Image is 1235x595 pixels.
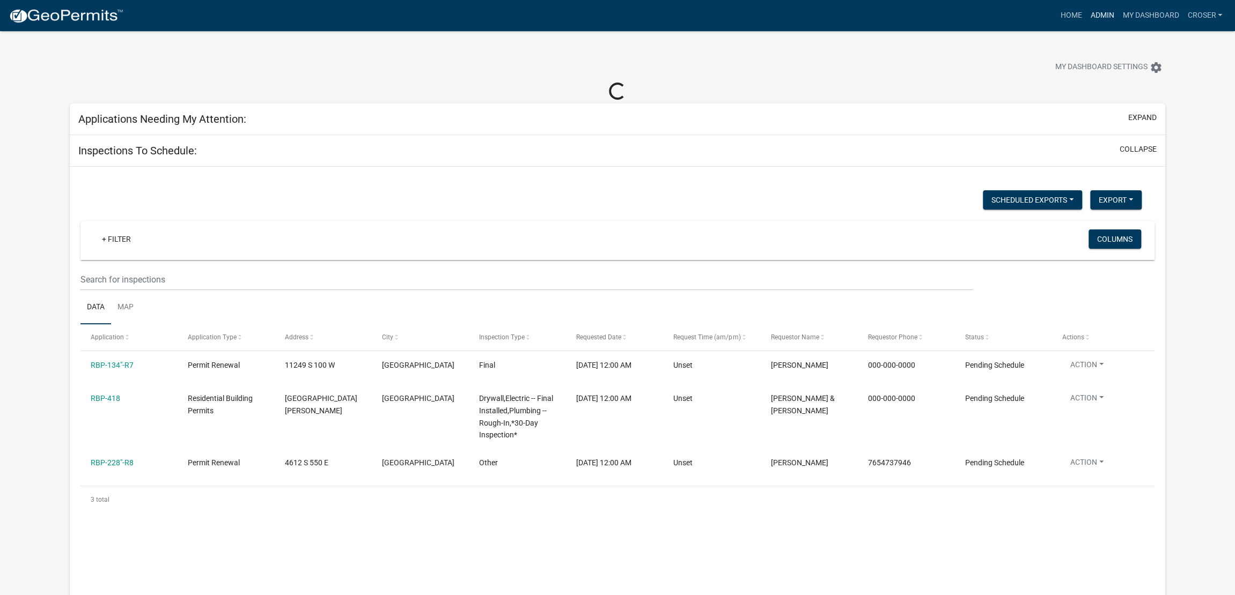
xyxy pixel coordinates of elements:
[1052,324,1149,350] datatable-header-cell: Actions
[983,190,1082,210] button: Scheduled Exports
[576,361,631,369] span: 06/17/2025, 12:00 AM
[770,394,834,415] span: Matt & Nancy Miller
[285,458,328,467] span: 4612 S 550 E
[91,458,134,467] a: RBP-228"-R8
[673,333,740,341] span: Request Time (am/pm)
[80,486,1155,513] div: 3 total
[91,361,134,369] a: RBP-134"-R7
[673,361,693,369] span: Unset
[1086,5,1118,26] a: Admin
[285,361,335,369] span: 11249 S 100 W
[93,229,139,249] a: + Filter
[1150,61,1163,74] i: settings
[576,394,631,403] span: 08/28/2025, 12:00 AM
[868,394,915,403] span: 000-000-0000
[954,324,1052,350] datatable-header-cell: Status
[1055,61,1148,74] span: My Dashboard Settings
[382,394,454,403] span: PERU
[1062,457,1112,472] button: Action
[80,269,973,291] input: Search for inspections
[673,394,693,403] span: Unset
[1089,229,1141,249] button: Columns
[770,458,828,467] span: Ethan Gahs
[965,333,983,341] span: Status
[479,458,498,467] span: Other
[663,324,760,350] datatable-header-cell: Request Time (am/pm)
[479,333,525,341] span: Inspection Type
[770,361,828,369] span: Corey
[80,324,178,350] datatable-header-cell: Application
[78,113,246,125] h5: Applications Needing My Attention:
[178,324,275,350] datatable-header-cell: Application Type
[673,458,693,467] span: Unset
[188,361,240,369] span: Permit Renewal
[868,361,915,369] span: 000-000-0000
[285,394,357,415] span: N GLEN COVE Dr
[1118,5,1183,26] a: My Dashboard
[111,291,140,325] a: Map
[91,394,120,403] a: RBP-418
[382,458,454,467] span: Peru
[857,324,954,350] datatable-header-cell: Requestor Phone
[188,458,240,467] span: Permit Renewal
[965,458,1024,467] span: Pending Schedule
[576,458,631,467] span: 09/15/2025, 12:00 AM
[80,291,111,325] a: Data
[1120,144,1157,155] button: collapse
[965,361,1024,369] span: Pending Schedule
[188,394,253,415] span: Residential Building Permits
[770,333,819,341] span: Requestor Name
[285,333,308,341] span: Address
[479,394,553,439] span: Drywall,Electric -- Final Installed,Plumbing -- Rough-In,*30-Day Inspection*
[1056,5,1086,26] a: Home
[1128,112,1157,123] button: expand
[1062,333,1084,341] span: Actions
[382,361,454,369] span: Bunker Hill
[469,324,566,350] datatable-header-cell: Inspection Type
[1062,392,1112,408] button: Action
[1062,359,1112,375] button: Action
[760,324,857,350] datatable-header-cell: Requestor Name
[1090,190,1142,210] button: Export
[372,324,469,350] datatable-header-cell: City
[78,144,197,157] h5: Inspections To Schedule:
[91,333,124,341] span: Application
[188,333,237,341] span: Application Type
[566,324,663,350] datatable-header-cell: Requested Date
[1183,5,1226,26] a: croser
[576,333,621,341] span: Requested Date
[275,324,372,350] datatable-header-cell: Address
[965,394,1024,403] span: Pending Schedule
[868,333,917,341] span: Requestor Phone
[1047,57,1171,78] button: My Dashboard Settingssettings
[868,458,910,467] span: 7654737946
[479,361,495,369] span: Final
[382,333,393,341] span: City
